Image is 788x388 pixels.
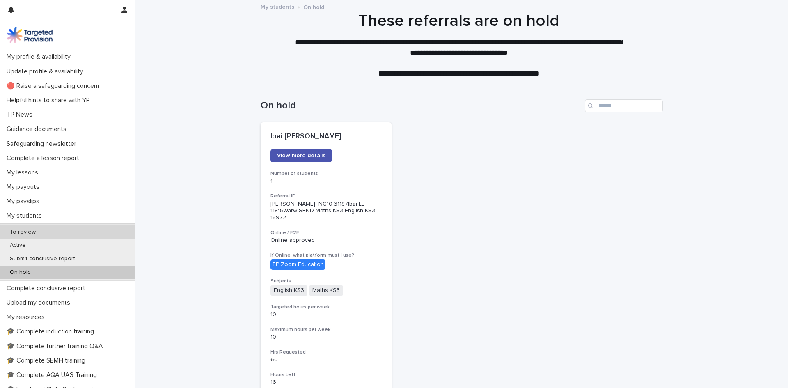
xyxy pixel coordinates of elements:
[309,285,343,296] span: Maths KS3
[3,96,96,104] p: Helpful hints to share with YP
[3,111,39,119] p: TP News
[270,372,382,378] h3: Hours Left
[3,242,32,249] p: Active
[3,285,92,292] p: Complete conclusive report
[3,183,46,191] p: My payouts
[7,27,53,43] img: M5nRWzHhSzIhMunXDL62
[270,201,382,221] p: [PERSON_NAME]--NG10-31187Ibai-LE-11815Warw-SEND-Maths KS3 English KS3-15972
[3,313,51,321] p: My resources
[3,169,45,177] p: My lessons
[270,252,382,259] h3: If Online, what platform must I use?
[270,285,307,296] span: English KS3
[270,149,332,162] a: View more details
[3,197,46,205] p: My payslips
[270,278,382,285] h3: Subjects
[3,212,48,220] p: My students
[270,170,382,177] h3: Number of students
[270,178,382,185] p: 1
[270,356,382,363] p: 60
[3,140,83,148] p: Safeguarding newsletter
[270,193,382,200] h3: Referral ID
[3,371,103,379] p: 🎓 Complete AQA UAS Training
[270,237,382,244] p: Online approved
[3,125,73,133] p: Guidance documents
[3,229,42,236] p: To review
[270,311,382,318] p: 10
[3,68,90,76] p: Update profile & availability
[270,379,382,386] p: 16
[277,153,325,158] span: View more details
[3,82,106,90] p: 🔴 Raise a safeguarding concern
[585,99,663,112] input: Search
[270,304,382,310] h3: Targeted hours per week
[261,100,582,112] h1: On hold
[3,53,77,61] p: My profile & availability
[3,328,101,335] p: 🎓 Complete induction training
[270,230,382,236] h3: Online / F2F
[270,349,382,356] h3: Hrs Requested
[270,334,382,341] p: 10
[270,326,382,333] h3: Maximum hours per week
[261,2,294,11] a: My students
[3,357,92,365] p: 🎓 Complete SEMH training
[270,259,325,270] div: TP Zoom Education
[3,299,77,307] p: Upload my documents
[303,2,324,11] p: On hold
[270,132,382,141] p: Ibai [PERSON_NAME]
[258,11,660,31] h1: These referrals are on hold
[3,154,86,162] p: Complete a lesson report
[3,269,37,276] p: On hold
[3,342,110,350] p: 🎓 Complete further training Q&A
[3,255,82,262] p: Submit conclusive report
